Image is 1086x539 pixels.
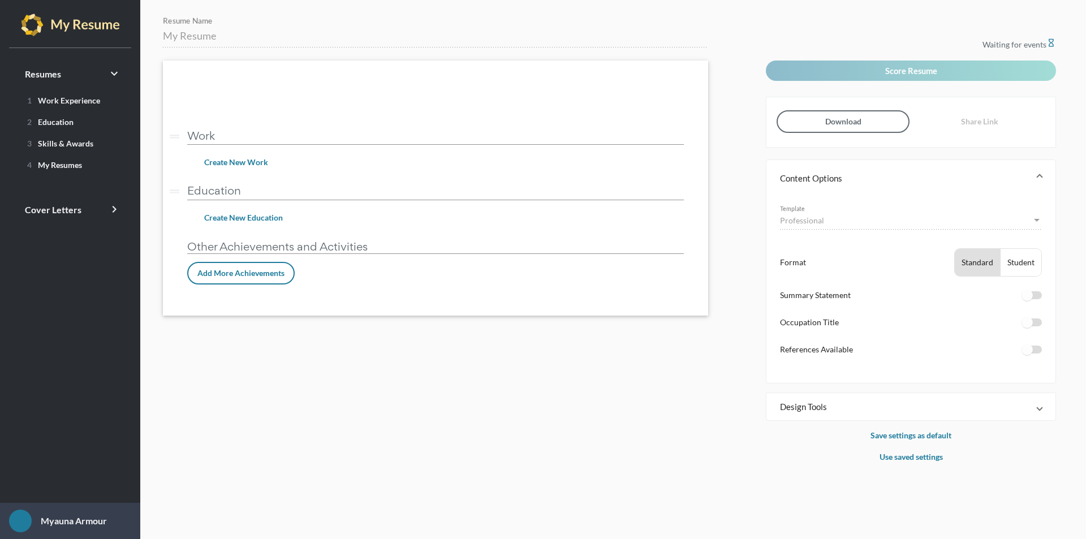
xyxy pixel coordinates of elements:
span: Skills & Awards [23,139,93,148]
span: Work Experience [23,96,100,105]
div: Content Options [766,196,1055,383]
button: Standard [955,249,1000,276]
span: Share Link [961,117,998,126]
button: Score Resume [766,61,1056,81]
button: Download [777,110,910,133]
button: Student [1001,249,1041,276]
span: My Resumes [23,160,82,170]
li: Format [780,248,1042,277]
span: Education [23,117,74,127]
i: keyboard_arrow_right [107,202,121,216]
p: Waiting for events [766,38,1056,51]
mat-expansion-panel-header: Content Options [766,160,1055,196]
mat-panel-title: Content Options [780,173,1028,184]
span: Score Resume [885,66,937,76]
mat-panel-title: Design Tools [780,401,1028,412]
span: Add More Achievements [197,268,285,278]
button: Create New Education [195,208,292,228]
p: Use saved settings [766,450,1056,464]
span: 1 [27,96,32,105]
a: 3Skills & Awards [14,134,127,152]
span: Cover Letters [25,204,81,215]
span: Download [825,117,861,126]
p: Myauna Armour [32,514,107,528]
span: Professional [780,215,824,225]
mat-select: Template [780,214,1042,226]
img: my-resume-light.png [21,14,120,36]
li: Occupation Title [780,316,1042,339]
i: keyboard_arrow_right [107,67,121,80]
span: 3 [27,139,32,148]
p: Other Achievements and Activities [187,240,684,254]
span: 2 [27,117,32,127]
span: Resumes [25,68,61,79]
button: Create New Work [195,152,277,173]
a: 1Work Experience [14,91,127,109]
a: 4My Resumes [14,156,127,174]
li: Summary Statement [780,288,1042,312]
button: Add More Achievements [187,262,295,284]
a: 2Education [14,113,127,131]
i: hourglass_empty [1046,38,1056,48]
i: drag_handle [167,184,182,199]
p: Save settings as default [766,429,1056,442]
button: Share Link [913,110,1045,133]
span: 4 [27,160,32,170]
i: drag_handle [167,130,182,144]
span: Create New Education [204,213,283,222]
mat-expansion-panel-header: Design Tools [766,393,1055,420]
input: Resume Name [163,29,707,43]
li: References Available [780,343,1042,366]
span: Create New Work [204,157,268,167]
